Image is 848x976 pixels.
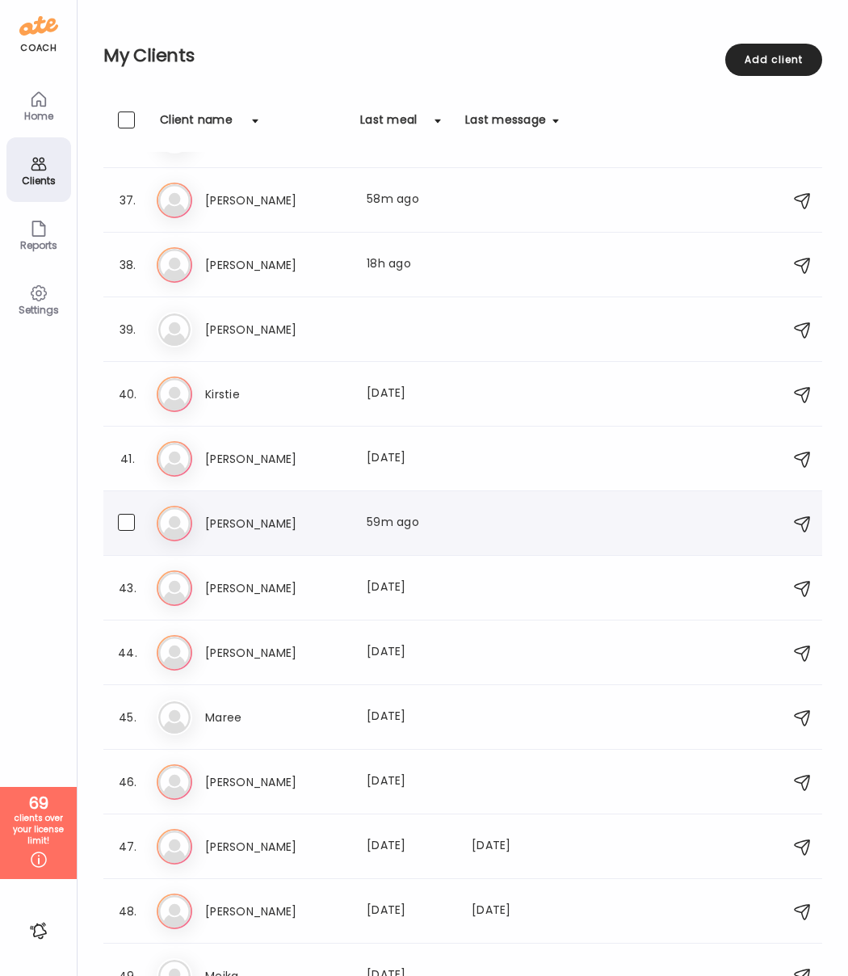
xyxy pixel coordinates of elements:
div: 39. [118,320,137,339]
div: Reports [10,240,68,250]
div: Settings [10,305,68,315]
h3: [PERSON_NAME] [205,449,347,469]
div: 40. [118,385,137,404]
div: Last message [465,111,546,137]
h3: [PERSON_NAME] [205,837,347,856]
div: 45. [118,708,137,727]
div: Last meal [360,111,417,137]
div: [DATE] [367,449,452,469]
div: [DATE] [367,772,452,792]
div: [DATE] [472,902,559,921]
div: 38. [118,255,137,275]
div: coach [20,41,57,55]
div: Add client [725,44,822,76]
h3: Maree [205,708,347,727]
div: [DATE] [367,708,452,727]
div: 48. [118,902,137,921]
div: [DATE] [367,837,452,856]
h3: Kirstie [205,385,347,404]
div: Clients [10,175,68,186]
h3: [PERSON_NAME] [205,320,347,339]
div: 69 [6,793,71,813]
div: Home [10,111,68,121]
h3: [PERSON_NAME] [205,902,347,921]
div: 44. [118,643,137,663]
div: 47. [118,837,137,856]
div: 37. [118,191,137,210]
div: clients over your license limit! [6,813,71,847]
h3: [PERSON_NAME] [205,191,347,210]
div: 43. [118,578,137,598]
div: [DATE] [367,643,452,663]
h3: [PERSON_NAME] [205,578,347,598]
h3: [PERSON_NAME] [205,255,347,275]
img: ate [19,13,58,39]
div: [DATE] [472,837,559,856]
h2: My Clients [103,44,822,68]
h3: [PERSON_NAME] [205,643,347,663]
div: [DATE] [367,902,452,921]
div: 18h ago [367,255,452,275]
h3: [PERSON_NAME] [205,514,347,533]
div: 46. [118,772,137,792]
div: Client name [160,111,233,137]
div: 58m ago [367,191,452,210]
div: 59m ago [367,514,452,533]
div: [DATE] [367,385,452,404]
div: [DATE] [367,578,452,598]
h3: [PERSON_NAME] [205,772,347,792]
div: 41. [118,449,137,469]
